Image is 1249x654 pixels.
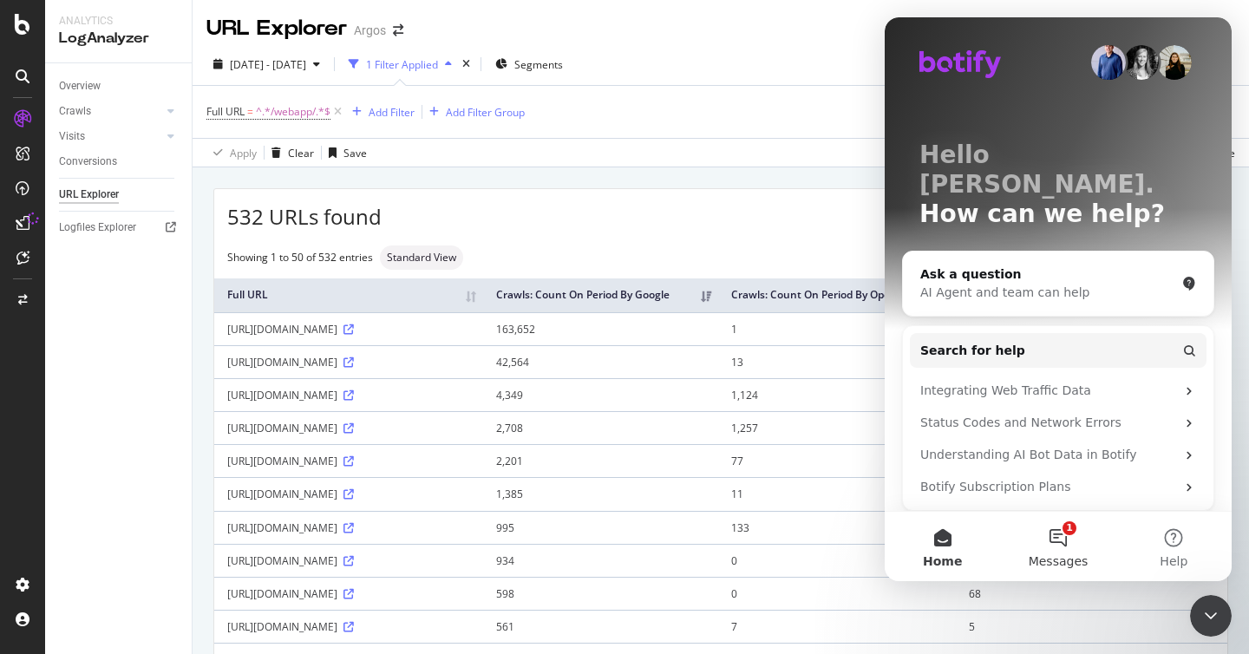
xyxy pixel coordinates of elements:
div: Logfiles Explorer [59,219,136,237]
div: Showing 1 to 50 of 532 entries [227,250,373,265]
div: Conversions [59,153,117,171]
button: Save [322,139,367,167]
td: 1,257 [718,411,956,444]
div: Argos [354,22,386,39]
td: 2,201 [483,444,718,477]
iframe: Intercom live chat [885,17,1232,581]
td: 1 [718,312,956,345]
div: Crawls [59,102,91,121]
div: [URL][DOMAIN_NAME] [227,388,470,402]
div: 1 Filter Applied [366,57,438,72]
div: [URL][DOMAIN_NAME] [227,454,470,468]
span: Segments [514,57,563,72]
td: 598 [483,577,718,610]
span: = [247,104,253,119]
th: Full URL: activate to sort column ascending [214,278,483,312]
a: URL Explorer [59,186,180,204]
button: [DATE] - [DATE] [206,50,327,78]
td: 1,124 [718,378,956,411]
div: [URL][DOMAIN_NAME] [227,322,470,337]
td: 0 [718,577,956,610]
div: [URL][DOMAIN_NAME] [227,487,470,501]
div: Add Filter Group [446,105,525,120]
div: times [459,56,474,73]
div: LogAnalyzer [59,29,178,49]
div: [URL][DOMAIN_NAME] [227,421,470,435]
td: 163,652 [483,312,718,345]
th: Crawls: Count On Period By Google: activate to sort column ascending [483,278,718,312]
button: Add Filter [345,101,415,122]
span: [DATE] - [DATE] [230,57,306,72]
td: 11 [718,477,956,510]
td: 561 [483,610,718,643]
div: [URL][DOMAIN_NAME] [227,520,470,535]
td: 13 [718,345,956,378]
div: Clear [288,146,314,160]
td: 4,349 [483,378,718,411]
span: ^.*/webapp/.*$ [256,100,330,124]
span: 532 URLs found [227,202,382,232]
td: 77 [718,444,956,477]
div: Add Filter [369,105,415,120]
div: arrow-right-arrow-left [393,24,403,36]
div: neutral label [380,245,463,270]
td: 42,564 [483,345,718,378]
td: 0 [718,544,956,577]
a: Conversions [59,153,180,171]
a: Overview [59,77,180,95]
th: Crawls: Count On Period By OpenAI: activate to sort column ascending [718,278,956,312]
span: Full URL [206,104,245,119]
button: Clear [265,139,314,167]
a: Crawls [59,102,162,121]
div: Save [343,146,367,160]
td: 133 [718,511,956,544]
div: Visits [59,128,85,146]
div: Analytics [59,14,178,29]
td: 7 [718,610,956,643]
td: 934 [483,544,718,577]
td: 1,385 [483,477,718,510]
td: 68 [956,577,1227,610]
div: Apply [230,146,257,160]
td: 995 [483,511,718,544]
div: URL Explorer [206,14,347,43]
div: Overview [59,77,101,95]
td: 5 [956,610,1227,643]
button: Add Filter Group [422,101,525,122]
div: [URL][DOMAIN_NAME] [227,355,470,370]
div: URL Explorer [59,186,119,204]
td: 2,708 [483,411,718,444]
button: Apply [206,139,257,167]
span: Standard View [387,252,456,263]
button: 1 Filter Applied [342,50,459,78]
a: Visits [59,128,162,146]
div: [URL][DOMAIN_NAME] [227,553,470,568]
div: [URL][DOMAIN_NAME] [227,619,470,634]
div: [URL][DOMAIN_NAME] [227,586,470,601]
a: Logfiles Explorer [59,219,180,237]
